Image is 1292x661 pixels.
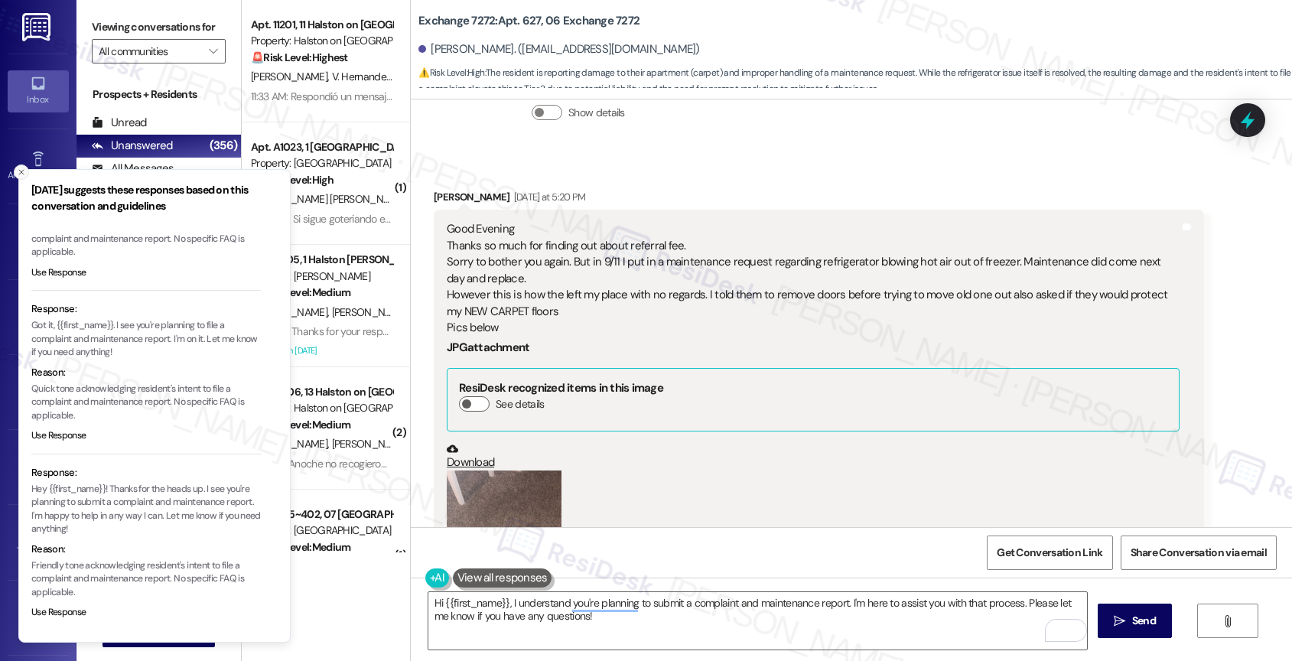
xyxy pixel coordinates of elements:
span: [PERSON_NAME] [251,70,332,83]
div: Reason: [31,542,261,557]
strong: 🚨 Risk Level: Highest [251,50,348,64]
div: Response: [31,465,261,480]
span: [PERSON_NAME] [PERSON_NAME] [251,192,411,206]
strong: 🔧 Risk Level: Medium [251,418,350,431]
div: 11:33 AM: Respondió un mensaje:The bathtub work is now finished. Thanks [251,90,577,103]
p: Friendly tone acknowledging resident's intent to file a complaint and maintenance report. No spec... [31,559,261,600]
div: Response: [31,301,261,317]
strong: 🔧 Risk Level: Medium [251,285,350,299]
a: Inbox [8,70,69,112]
span: V. Hernandezgarcia [332,70,422,83]
span: [PERSON_NAME] [251,305,332,319]
textarea: To enrich screen reader interactions, please activate Accessibility in Grammarly extension settings [428,592,1088,650]
button: Use Response [31,429,86,443]
div: Unread [92,115,147,131]
a: Leads [8,447,69,488]
button: Use Response [31,606,86,620]
strong: 🔧 Risk Level: Medium [251,540,350,554]
a: Site Visit • [8,221,69,262]
i:  [209,45,217,57]
p: Got it, {{first_name}}. I see you're planning to file a complaint and maintenance report. I'm on ... [31,319,261,360]
div: [DATE] at 5:20 PM [510,189,586,205]
label: Show details [568,105,625,121]
div: Property: [PERSON_NAME] [251,269,392,285]
p: Quick tone acknowledging resident's intent to file a complaint and maintenance report. No specifi... [31,383,261,423]
a: Templates • [8,522,69,563]
div: Property: Halston on [GEOGRAPHIC_DATA] [251,400,392,416]
div: Reason: [31,365,261,380]
div: Property: [GEOGRAPHIC_DATA] [251,523,392,539]
strong: ⚠️ Risk Level: High [251,173,334,187]
span: Get Conversation Link [997,545,1102,561]
b: Exchange 7272: Apt. 627, 06 Exchange 7272 [418,13,639,29]
div: Apt. A1023, 1 [GEOGRAPHIC_DATA] [251,139,392,155]
button: Get Conversation Link [987,536,1112,570]
div: Unanswered [92,138,173,154]
b: ResiDesk recognized items in this image [459,380,663,396]
div: [PERSON_NAME]. ([EMAIL_ADDRESS][DOMAIN_NAME]) [418,41,700,57]
button: Send [1098,604,1172,638]
button: Share Conversation via email [1121,536,1277,570]
strong: ⚠️ Risk Level: High [418,67,484,79]
button: Close toast [14,164,29,180]
i:  [1222,615,1233,627]
div: (356) [206,134,241,158]
h3: [DATE] suggests these responses based on this conversation and guidelines [31,182,261,214]
i:  [1114,615,1125,627]
a: Download [447,443,1180,470]
div: 11:34 AM: Thanks for your response [251,324,404,338]
div: Prospects + Residents [76,86,241,103]
input: All communities [99,39,201,63]
div: Property: [GEOGRAPHIC_DATA] [251,155,392,171]
span: Share Conversation via email [1131,545,1267,561]
span: [PERSON_NAME] [332,305,408,319]
p: Hey {{first_name}}! Thanks for the heads up. I see you're planning to submit a complaint and main... [31,483,261,536]
span: [PERSON_NAME] [332,437,408,451]
div: Good Evening Thanks so much for finding out about referral fee. Sorry to bother you again. But in... [447,221,1180,336]
span: Send [1132,613,1156,629]
p: Supportive tone acknowledging resident's intent to file a complaint and maintenance report. No sp... [31,219,261,259]
div: Archived on [DATE] [249,341,394,360]
b: JPG attachment [447,340,529,355]
div: Apt. 13206, 13 Halston on [GEOGRAPHIC_DATA] [251,384,392,400]
div: Apt. 0715~402, 07 [GEOGRAPHIC_DATA] [251,506,392,523]
label: Viewing conversations for [92,15,226,39]
img: ResiDesk Logo [22,13,54,41]
div: Apt. 0905, 1 Halston [PERSON_NAME] [251,252,392,268]
a: Insights • [8,296,69,337]
button: Use Response [31,266,86,280]
div: Property: Halston on [GEOGRAPHIC_DATA] [251,33,392,49]
div: 11:15 AM: Anoche no recogieron la basura [251,457,430,471]
div: [PERSON_NAME] [434,189,1204,210]
span: [PERSON_NAME] [251,437,332,451]
span: : The resident is reporting damage to their apartment (carpet) and improper handling of a mainten... [418,65,1292,98]
a: Buildings [8,371,69,412]
a: Account [8,597,69,638]
div: Apt. 11201, 11 Halston on [GEOGRAPHIC_DATA] [251,17,392,33]
label: See details [496,396,544,412]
